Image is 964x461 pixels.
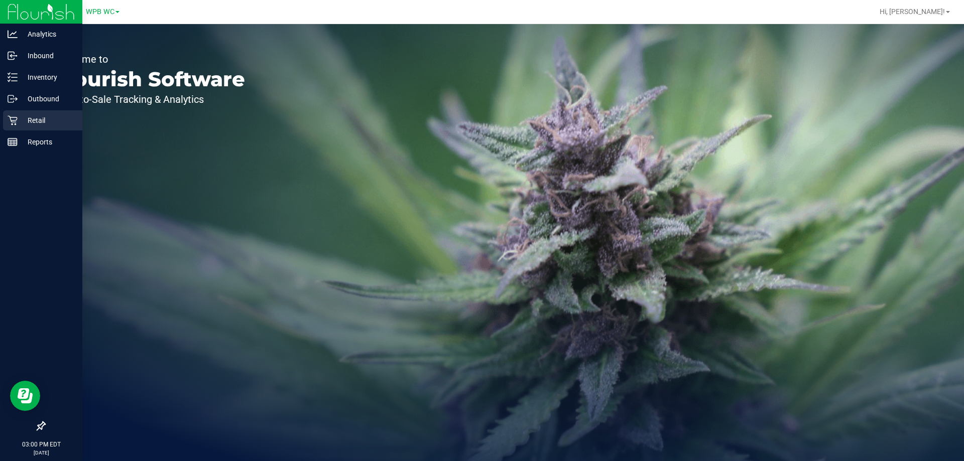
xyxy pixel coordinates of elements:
[8,115,18,125] inline-svg: Retail
[8,94,18,104] inline-svg: Outbound
[8,29,18,39] inline-svg: Analytics
[18,114,78,126] p: Retail
[18,50,78,62] p: Inbound
[86,8,114,16] span: WPB WC
[18,93,78,105] p: Outbound
[54,94,245,104] p: Seed-to-Sale Tracking & Analytics
[54,54,245,64] p: Welcome to
[54,69,245,89] p: Flourish Software
[5,440,78,449] p: 03:00 PM EDT
[18,28,78,40] p: Analytics
[10,381,40,411] iframe: Resource center
[18,136,78,148] p: Reports
[8,72,18,82] inline-svg: Inventory
[18,71,78,83] p: Inventory
[5,449,78,456] p: [DATE]
[8,51,18,61] inline-svg: Inbound
[8,137,18,147] inline-svg: Reports
[880,8,945,16] span: Hi, [PERSON_NAME]!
